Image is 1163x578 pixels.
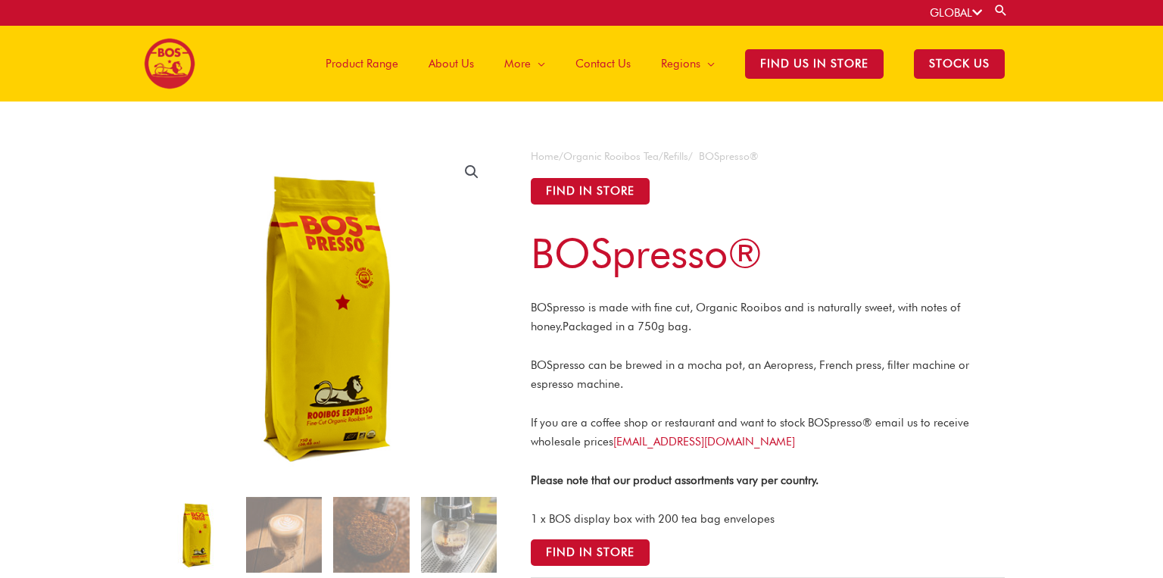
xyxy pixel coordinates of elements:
a: [EMAIL_ADDRESS][DOMAIN_NAME] [613,435,795,448]
a: Regions [646,26,730,102]
span: More [504,41,531,86]
span: Contact Us [575,41,631,86]
span: Packaged in a 750g bag. [563,320,691,333]
nav: Site Navigation [299,26,1020,102]
h1: BOSpresso® [531,228,1005,278]
a: View full-screen image gallery [458,158,485,186]
button: Find in Store [531,539,650,566]
a: Refills [663,150,688,162]
nav: Breadcrumb [531,147,1005,166]
span: BOSpresso is made with fine cut, Organic Rooibos and is naturally sweet, with notes of honey. [531,301,960,333]
p: BOSpresso can be brewed in a mocha pot, an Aeropress, French press, filter machine or espresso ma... [531,356,1005,394]
span: About Us [429,41,474,86]
span: Find Us in Store [745,49,884,79]
span: Product Range [326,41,398,86]
a: GLOBAL [930,6,982,20]
a: STOCK US [899,26,1020,102]
img: BOSpresso® - Image 4 [421,497,497,573]
img: BOSpresso® [159,497,235,573]
a: Organic Rooibos Tea [563,150,659,162]
span: STOCK US [914,49,1005,79]
strong: Please note that our product assortments vary per country. [531,473,818,487]
span: Regions [661,41,700,86]
img: BOSpresso® - Image 2 [246,497,322,573]
p: 1 x BOS display box with 200 tea bag envelopes [531,510,1005,529]
a: Home [531,150,559,162]
img: BOSpresso® - Image 3 [333,497,409,573]
a: Find Us in Store [730,26,899,102]
p: If you are a coffee shop or restaurant and want to stock BOSpresso® email us to receive wholesale... [531,414,1005,451]
button: Find in Store [531,178,650,205]
img: BOS logo finals-200px [144,38,195,89]
a: Product Range [310,26,413,102]
a: More [489,26,560,102]
a: About Us [413,26,489,102]
a: Search button [993,3,1009,17]
a: Contact Us [560,26,646,102]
